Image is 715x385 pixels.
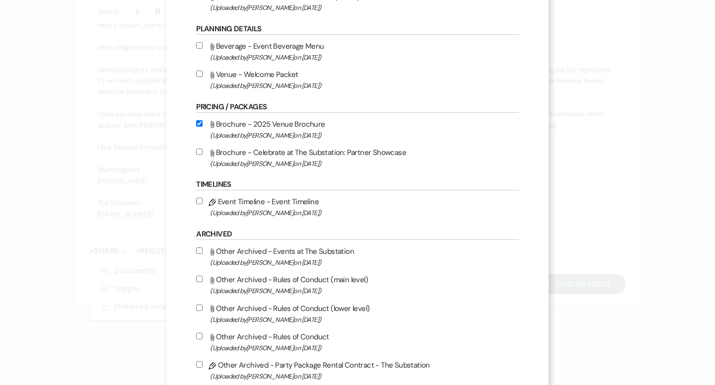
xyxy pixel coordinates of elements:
span: (Uploaded by [PERSON_NAME] on [DATE] ) [210,285,518,297]
input: Other Archived - Rules of Conduct(Uploaded by[PERSON_NAME]on [DATE]) [196,333,203,339]
label: Other Archived - Rules of Conduct (lower level) [196,302,518,325]
span: (Uploaded by [PERSON_NAME] on [DATE] ) [210,314,518,325]
input: Other Archived - Rules of Conduct (lower level)(Uploaded by[PERSON_NAME]on [DATE]) [196,305,203,311]
span: (Uploaded by [PERSON_NAME] on [DATE] ) [210,342,518,354]
h6: Planning Details [196,24,518,35]
input: Brochure - Celebrate at The Substation: Partner Showcase(Uploaded by[PERSON_NAME]on [DATE]) [196,149,203,155]
h6: Archived [196,229,518,240]
input: Venue - Welcome Packet(Uploaded by[PERSON_NAME]on [DATE]) [196,71,203,77]
input: Brochure - 2025 Venue Brochure(Uploaded by[PERSON_NAME]on [DATE]) [196,120,203,127]
label: Brochure - 2025 Venue Brochure [196,118,518,141]
span: (Uploaded by [PERSON_NAME] on [DATE] ) [210,158,518,169]
span: (Uploaded by [PERSON_NAME] on [DATE] ) [210,2,518,13]
label: Beverage - Event Beverage Menu [196,40,518,63]
input: Beverage - Event Beverage Menu(Uploaded by[PERSON_NAME]on [DATE]) [196,42,203,49]
span: (Uploaded by [PERSON_NAME] on [DATE] ) [210,130,518,141]
label: Other Archived - Events at The Substation [196,245,518,268]
input: Other Archived - Rules of Conduct (main level)(Uploaded by[PERSON_NAME]on [DATE]) [196,276,203,282]
input: Other Archived - Party Package Rental Contract - The Substation(Uploaded by[PERSON_NAME]on [DATE]) [196,361,203,368]
h6: Pricing / Packages [196,102,518,113]
span: (Uploaded by [PERSON_NAME] on [DATE] ) [210,257,518,268]
h6: Timelines [196,179,518,190]
input: Other Archived - Events at The Substation(Uploaded by[PERSON_NAME]on [DATE]) [196,247,203,254]
span: (Uploaded by [PERSON_NAME] on [DATE] ) [210,207,518,219]
span: (Uploaded by [PERSON_NAME] on [DATE] ) [210,80,518,91]
span: (Uploaded by [PERSON_NAME] on [DATE] ) [210,371,518,382]
span: (Uploaded by [PERSON_NAME] on [DATE] ) [210,52,518,63]
label: Other Archived - Party Package Rental Contract - The Substation [196,359,518,382]
label: Other Archived - Rules of Conduct (main level) [196,273,518,297]
label: Brochure - Celebrate at The Substation: Partner Showcase [196,146,518,169]
label: Venue - Welcome Packet [196,68,518,91]
label: Other Archived - Rules of Conduct [196,330,518,354]
label: Event Timeline - Event Timeline [196,195,518,219]
input: Event Timeline - Event Timeline(Uploaded by[PERSON_NAME]on [DATE]) [196,198,203,204]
